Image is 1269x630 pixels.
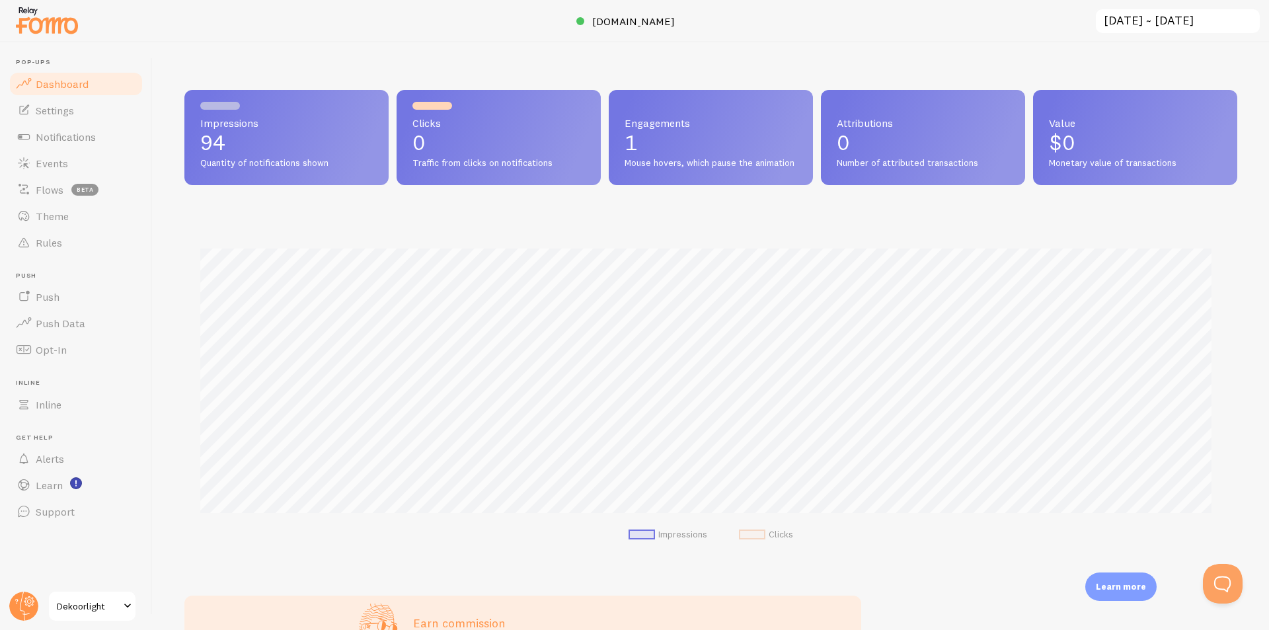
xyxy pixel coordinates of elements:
[36,479,63,492] span: Learn
[16,379,144,387] span: Inline
[739,529,793,541] li: Clicks
[8,472,144,498] a: Learn
[36,317,85,330] span: Push Data
[200,157,373,169] span: Quantity of notifications shown
[8,284,144,310] a: Push
[625,132,797,153] p: 1
[629,529,707,541] li: Impressions
[1049,118,1221,128] span: Value
[36,130,96,143] span: Notifications
[36,157,68,170] span: Events
[8,446,144,472] a: Alerts
[36,210,69,223] span: Theme
[8,150,144,177] a: Events
[1085,572,1157,601] div: Learn more
[36,104,74,117] span: Settings
[14,3,80,37] img: fomo-relay-logo-orange.svg
[48,590,137,622] a: Dekoorlight
[36,77,89,91] span: Dashboard
[8,310,144,336] a: Push Data
[8,124,144,150] a: Notifications
[36,290,59,303] span: Push
[36,398,61,411] span: Inline
[8,177,144,203] a: Flows beta
[8,203,144,229] a: Theme
[412,132,585,153] p: 0
[625,157,797,169] span: Mouse hovers, which pause the animation
[36,343,67,356] span: Opt-In
[200,132,373,153] p: 94
[57,598,120,614] span: Dekoorlight
[1203,564,1243,604] iframe: Help Scout Beacon - Open
[36,452,64,465] span: Alerts
[16,272,144,280] span: Push
[16,434,144,442] span: Get Help
[837,157,1009,169] span: Number of attributed transactions
[8,336,144,363] a: Opt-In
[200,118,373,128] span: Impressions
[8,391,144,418] a: Inline
[625,118,797,128] span: Engagements
[837,132,1009,153] p: 0
[8,498,144,525] a: Support
[8,97,144,124] a: Settings
[412,118,585,128] span: Clicks
[1096,580,1146,593] p: Learn more
[1049,157,1221,169] span: Monetary value of transactions
[36,236,62,249] span: Rules
[36,505,75,518] span: Support
[70,477,82,489] svg: <p>Watch New Feature Tutorials!</p>
[71,184,98,196] span: beta
[16,58,144,67] span: Pop-ups
[8,229,144,256] a: Rules
[8,71,144,97] a: Dashboard
[36,183,63,196] span: Flows
[837,118,1009,128] span: Attributions
[412,157,585,169] span: Traffic from clicks on notifications
[1049,130,1075,155] span: $0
